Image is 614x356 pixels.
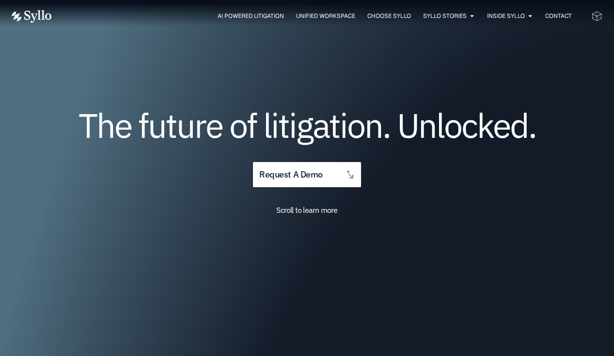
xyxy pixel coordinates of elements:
a: AI Powered Litigation [218,12,284,20]
div: Menu Toggle [71,12,572,21]
a: Unified Workspace [296,12,355,20]
a: Choose Syllo [367,12,411,20]
a: Syllo Stories [423,12,467,20]
img: Vector [12,10,51,23]
a: request a demo [253,162,361,188]
span: Scroll to learn more [276,205,337,215]
a: Contact [545,12,572,20]
nav: Menu [71,12,572,21]
span: request a demo [259,170,322,179]
a: Inside Syllo [487,12,525,20]
h1: The future of litigation. Unlocked. [70,109,544,141]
